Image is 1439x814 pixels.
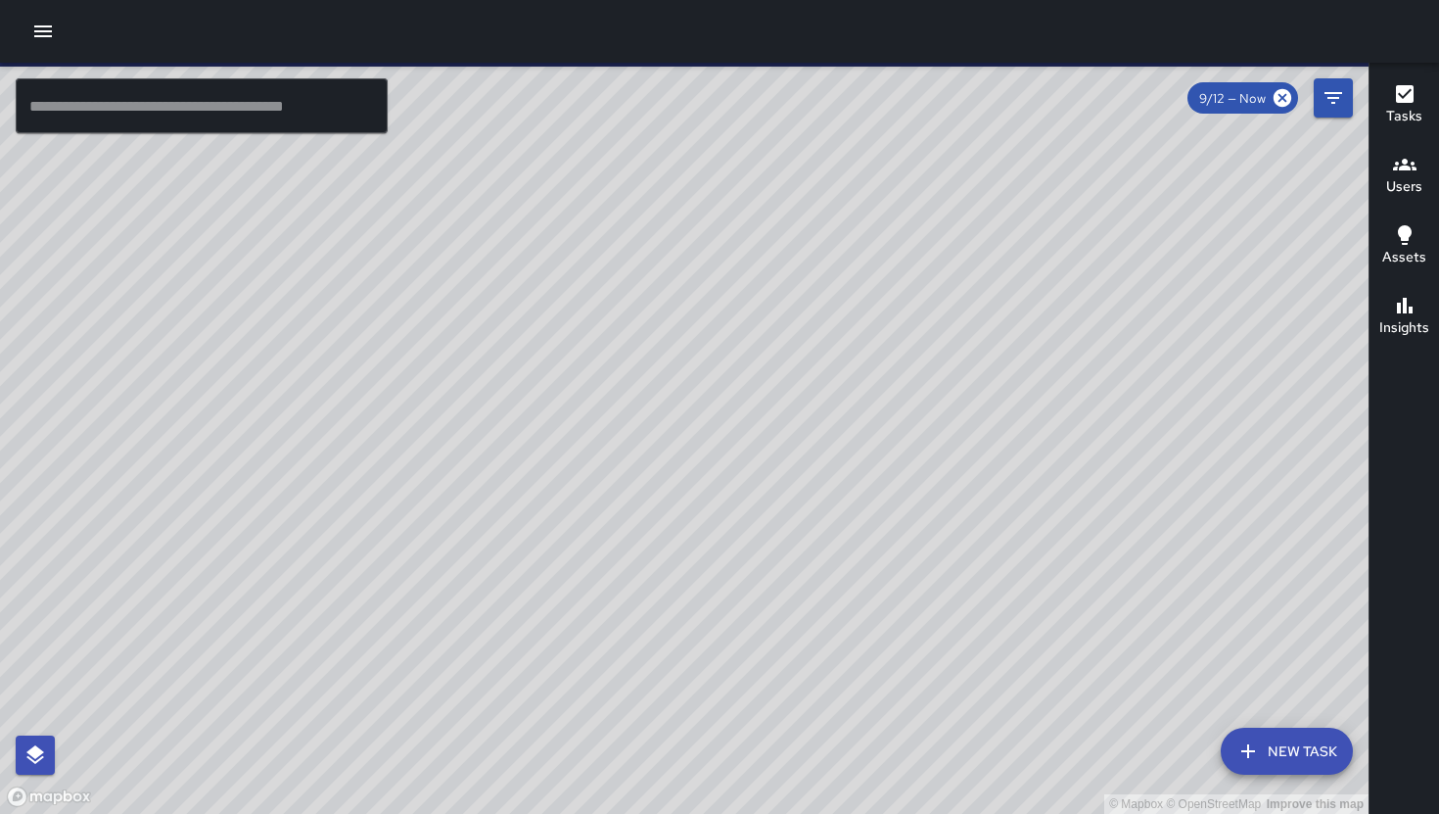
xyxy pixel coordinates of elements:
[1369,141,1439,212] button: Users
[1369,212,1439,282] button: Assets
[1187,82,1298,114] div: 9/12 — Now
[1221,728,1353,775] button: New Task
[1386,176,1422,198] h6: Users
[1386,106,1422,127] h6: Tasks
[1314,78,1353,118] button: Filters
[1369,71,1439,141] button: Tasks
[1187,90,1277,107] span: 9/12 — Now
[1369,282,1439,353] button: Insights
[1382,247,1426,268] h6: Assets
[1379,317,1429,339] h6: Insights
